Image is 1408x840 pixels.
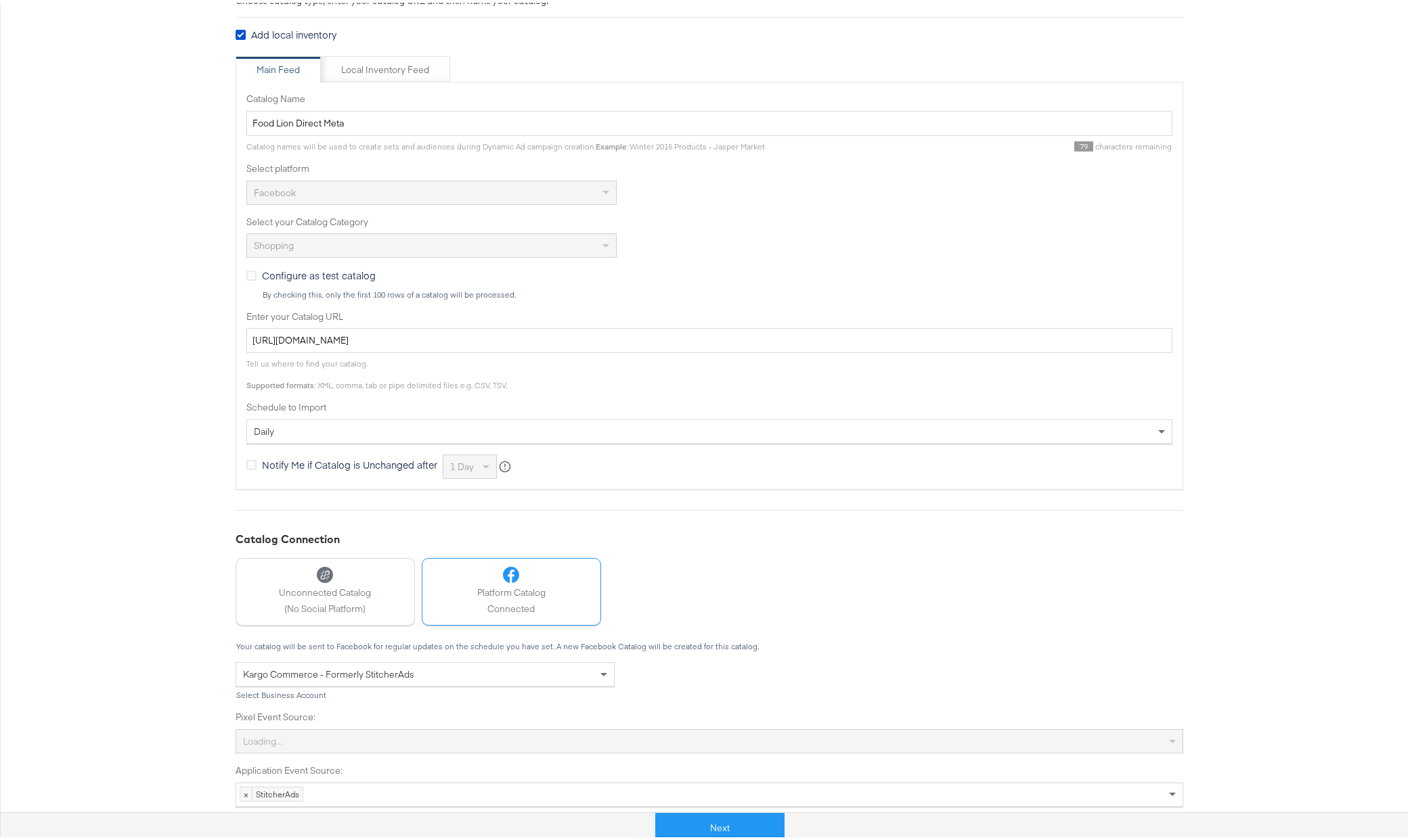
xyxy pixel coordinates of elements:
[279,584,371,597] span: Unconnected Catalog
[236,727,1183,750] div: Loading...
[765,139,1172,149] div: characters remaining
[262,455,437,469] span: Notify Me if Catalog is Unchanged after
[341,61,429,74] div: Local Inventory Feed
[246,108,1172,133] input: Name your catalog e.g. My Dynamic Product Catalog
[236,688,615,697] div: Select Business Account
[477,600,546,613] span: Connected
[246,377,314,388] strong: Supported formats
[1074,139,1093,149] span: 79
[236,762,1183,774] label: Application Event Source:
[254,423,274,435] span: daily
[262,266,376,279] span: Configure as test catalog
[236,708,1183,721] label: Pixel Event Source:
[236,555,415,623] button: Unconnected Catalog(No Social Platform)
[254,237,294,249] span: Shopping
[246,160,1172,172] label: Select platform
[279,600,371,613] span: (No Social Platform)
[422,555,601,623] button: Platform CatalogConnected
[246,308,1172,321] label: Enter your Catalog URL
[246,139,765,149] span: Catalog names will be used to create sets and audiences during Dynamic Ad campaign creation. : Wi...
[236,639,1183,649] div: Your catalog will be sent to Facebook for regular updates on the schedule you have set. A new Fac...
[450,458,474,470] span: 1 day
[477,584,546,597] span: Platform Catalog
[252,785,303,798] span: StitcherAds
[254,184,296,196] span: Facebook
[236,529,1183,544] div: Catalog Connection
[251,25,336,39] span: Add local inventory
[246,356,507,388] span: Tell us where to find your catalog. : XML, comma, tab or pipe delimited files e.g. CSV, TSV.
[246,213,1172,226] label: Select your Catalog Category
[246,398,1172,411] label: Schedule to Import
[596,139,626,149] strong: Example
[240,785,252,798] span: ×
[262,287,1172,297] div: By checking this, only the first 100 rows of a catalog will be processed.
[246,325,1172,350] input: Enter Catalog URL, e.g. http://www.example.com/products.xml
[257,61,300,74] div: Main Feed
[243,666,414,678] span: Kargo Commerce - Formerly StitcherAds
[246,90,1172,103] label: Catalog Name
